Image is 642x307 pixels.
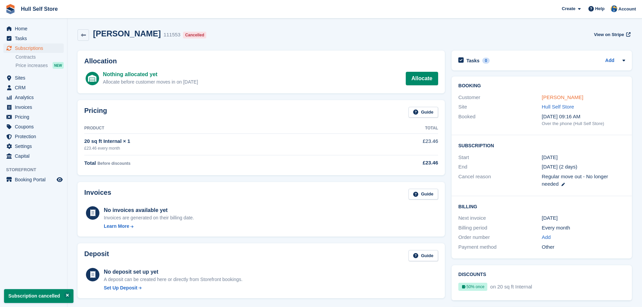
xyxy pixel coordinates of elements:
[18,3,60,14] a: Hull Self Store
[3,24,64,33] a: menu
[53,62,64,69] div: NEW
[3,122,64,131] a: menu
[15,102,55,112] span: Invoices
[104,223,194,230] a: Learn More
[594,31,624,38] span: View on Stripe
[408,189,438,200] a: Guide
[84,57,438,65] h2: Allocation
[15,132,55,141] span: Protection
[466,58,480,64] h2: Tasks
[542,113,625,121] div: [DATE] 09:16 AM
[458,103,542,111] div: Site
[458,272,625,277] h2: Discounts
[542,154,558,161] time: 2025-10-03 00:00:00 UTC
[3,73,64,83] a: menu
[84,123,349,134] th: Product
[3,83,64,92] a: menu
[104,214,194,221] div: Invoices are generated on their billing date.
[15,122,55,131] span: Coupons
[408,107,438,118] a: Guide
[15,24,55,33] span: Home
[3,102,64,112] a: menu
[489,284,532,289] span: on 20 sq ft Internal
[15,43,55,53] span: Subscriptions
[595,5,605,12] span: Help
[183,32,206,38] div: Cancelled
[458,214,542,222] div: Next invoice
[104,206,194,214] div: No invoices available yet
[163,31,180,39] div: 111553
[542,174,608,187] span: Regular move out - No longer needed
[458,113,542,127] div: Booked
[16,54,64,60] a: Contracts
[15,112,55,122] span: Pricing
[349,134,438,155] td: £23.46
[542,120,625,127] div: Over the phone (Hull Self Store)
[15,142,55,151] span: Settings
[482,58,490,64] div: 0
[5,4,16,14] img: stora-icon-8386f47178a22dfd0bd8f6a31ec36ba5ce8667c1dd55bd0f319d3a0aa187defe.svg
[458,163,542,171] div: End
[458,224,542,232] div: Billing period
[84,189,111,200] h2: Invoices
[93,29,161,38] h2: [PERSON_NAME]
[103,70,198,79] div: Nothing allocated yet
[84,107,107,118] h2: Pricing
[458,142,625,149] h2: Subscription
[15,151,55,161] span: Capital
[84,250,109,261] h2: Deposit
[4,289,73,303] p: Subscription cancelled
[542,164,578,170] span: [DATE] (2 days)
[84,137,349,145] div: 20 sq ft Internal × 1
[406,72,438,85] a: Allocate
[349,123,438,134] th: Total
[611,5,617,12] img: Hull Self Store
[458,83,625,89] h2: Booking
[542,224,625,232] div: Every month
[591,29,632,40] a: View on Stripe
[15,83,55,92] span: CRM
[562,5,575,12] span: Create
[104,223,129,230] div: Learn More
[3,34,64,43] a: menu
[3,43,64,53] a: menu
[15,34,55,43] span: Tasks
[84,145,349,151] div: £23.46 every month
[542,104,574,110] a: Hull Self Store
[3,112,64,122] a: menu
[458,243,542,251] div: Payment method
[3,93,64,102] a: menu
[3,151,64,161] a: menu
[349,159,438,167] div: £23.46
[458,283,487,291] div: 50% once
[458,234,542,241] div: Order number
[542,214,625,222] div: [DATE]
[542,243,625,251] div: Other
[103,79,198,86] div: Allocate before customer moves in on [DATE]
[104,276,243,283] p: A deposit can be created here or directly from Storefront bookings.
[84,160,96,166] span: Total
[3,142,64,151] a: menu
[458,203,625,210] h2: Billing
[458,154,542,161] div: Start
[6,166,67,173] span: Storefront
[97,161,130,166] span: Before discounts
[15,93,55,102] span: Analytics
[104,268,243,276] div: No deposit set up yet
[3,175,64,184] a: menu
[56,176,64,184] a: Preview store
[104,284,243,291] a: Set Up Deposit
[104,284,137,291] div: Set Up Deposit
[15,175,55,184] span: Booking Portal
[15,73,55,83] span: Sites
[3,132,64,141] a: menu
[16,62,64,69] a: Price increases NEW
[542,234,551,241] a: Add
[618,6,636,12] span: Account
[605,57,614,65] a: Add
[458,94,542,101] div: Customer
[16,62,48,69] span: Price increases
[542,94,583,100] a: [PERSON_NAME]
[408,250,438,261] a: Guide
[458,173,542,188] div: Cancel reason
